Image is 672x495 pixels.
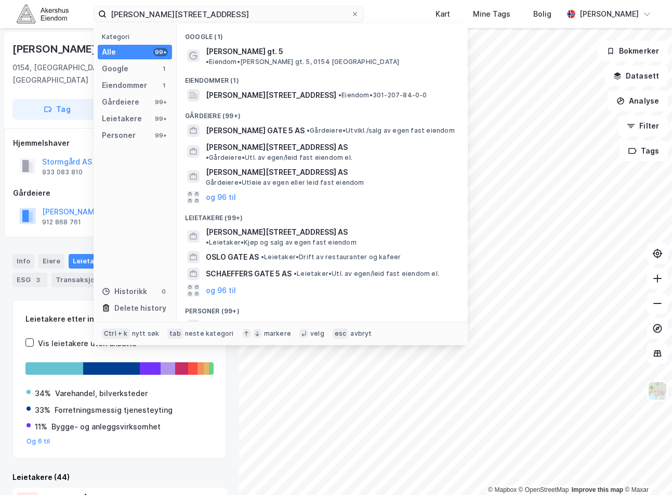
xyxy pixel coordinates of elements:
span: • [294,270,297,277]
div: Eiere [38,254,64,269]
div: Personer (99+) [177,299,468,318]
span: [PERSON_NAME][STREET_ADDRESS] AS [206,226,348,238]
span: [PERSON_NAME][STREET_ADDRESS] AS [206,166,455,179]
div: Leietakere (99+) [177,206,468,224]
div: 99+ [153,98,168,106]
div: Kategori [102,33,172,41]
div: markere [264,329,291,338]
div: avbryt [350,329,372,338]
div: Historikk [102,285,147,298]
div: 99+ [153,48,168,56]
div: ESG [12,273,47,287]
span: [PERSON_NAME] GATE 5 AS [206,124,305,137]
div: Kart [436,8,450,20]
div: Hjemmelshaver [13,137,226,149]
div: Gårdeiere [13,187,226,199]
div: neste kategori [185,329,234,338]
span: Eiendom • 301-207-84-0-0 [338,91,427,99]
div: esc [333,328,349,339]
div: 0154, [GEOGRAPHIC_DATA], [GEOGRAPHIC_DATA] [12,61,146,86]
div: Vis leietakere uten ansatte [38,337,137,350]
span: Gårdeiere • Utvikl./salg av egen fast eiendom [307,126,455,135]
div: Mine Tags [473,8,510,20]
div: Leietakere [69,254,128,269]
div: 933 083 810 [42,168,83,176]
div: 912 868 761 [42,218,81,226]
div: 1 [160,81,168,90]
span: • [206,58,209,66]
span: • [206,154,209,161]
div: Forretningsmessig tjenesteyting [55,404,173,416]
button: og 96 til [206,191,236,204]
div: Leietakere etter industri [25,313,214,325]
button: Bokmerker [598,41,668,61]
div: Google [102,62,128,75]
div: 11% [35,421,47,433]
span: [PERSON_NAME] gt. 5 [206,45,283,58]
div: Bygge- og anleggsvirksomhet [51,421,161,433]
span: [PERSON_NAME][STREET_ADDRESS] AS [206,141,348,154]
span: SCHAEFFERS GATE 5 AS [206,268,292,280]
div: 1 [160,65,168,73]
span: • [206,238,209,246]
iframe: Chat Widget [620,445,672,495]
img: akershus-eiendom-logo.9091f326c980b4bce74ccdd9f866810c.svg [17,5,69,23]
div: Varehandel, bilverksteder [55,387,148,400]
div: Delete history [114,302,166,314]
div: 0 [160,287,168,296]
div: Eiendommer (1) [177,68,468,87]
span: • [307,126,310,134]
div: 3 [33,275,43,285]
span: Gårdeiere • Utleie av egen eller leid fast eiendom [206,179,364,187]
div: 34% [35,387,51,400]
span: Leietaker • Utl. av egen/leid fast eiendom el. [294,270,439,278]
button: og 96 til [206,284,236,297]
div: nytt søk [132,329,160,338]
div: Leietakere (44) [12,471,227,484]
span: Leietaker • Drift av restauranter og kafeer [261,253,401,261]
div: Personer [102,129,136,142]
div: Ctrl + k [102,328,130,339]
div: Gårdeiere [102,96,139,108]
span: Gårdeiere • Utl. av egen/leid fast eiendom el. [206,154,352,162]
a: Improve this map [572,486,623,493]
img: Z [648,381,667,401]
div: Info [12,254,34,269]
div: 99+ [153,115,168,123]
div: 33% [35,404,50,416]
div: tab [167,328,183,339]
span: [PERSON_NAME][STREET_ADDRESS] [206,89,336,101]
button: Tags [620,141,668,161]
div: Gårdeiere (99+) [177,104,468,122]
span: Leietaker • Kjøp og salg av egen fast eiendom [206,238,357,247]
a: OpenStreetMap [519,486,569,493]
span: OSLO GATE AS [206,251,259,263]
button: Og 6 til [27,437,50,446]
div: Transaksjoner [51,273,123,287]
button: Tag [12,99,102,120]
div: Leietakere [102,112,142,125]
span: [PERSON_NAME] [206,320,266,332]
div: Google (1) [177,24,468,43]
div: 99+ [153,131,168,139]
span: • [261,253,264,261]
button: Datasett [604,66,668,86]
div: velg [310,329,324,338]
span: Eiendom • [PERSON_NAME] gt. 5, 0154 [GEOGRAPHIC_DATA] [206,58,399,66]
button: Filter [618,116,668,136]
div: [PERSON_NAME] Gate 5 [12,41,134,57]
div: Bolig [533,8,551,20]
div: Alle [102,46,116,58]
input: Søk på adresse, matrikkel, gårdeiere, leietakere eller personer [107,6,351,22]
div: Kontrollprogram for chat [620,445,672,495]
div: Eiendommer [102,79,147,92]
button: Analyse [608,91,668,111]
a: Mapbox [488,486,517,493]
div: [PERSON_NAME] [579,8,639,20]
span: • [338,91,341,99]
